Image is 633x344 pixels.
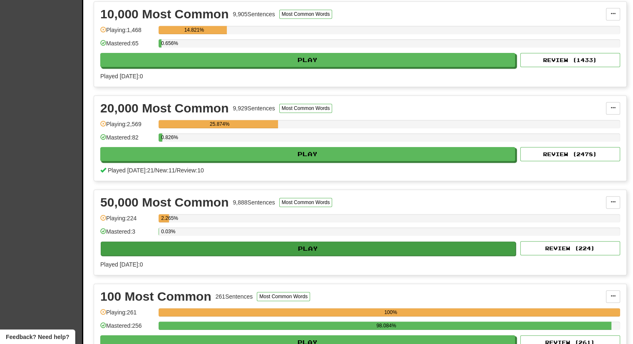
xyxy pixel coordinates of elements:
div: Mastered: 256 [100,322,154,335]
span: / [175,167,177,174]
span: / [154,167,155,174]
div: 2.265% [161,214,169,222]
button: Most Common Words [279,10,333,19]
span: Played [DATE]: 21 [108,167,154,174]
button: Most Common Words [257,292,310,301]
div: 9,888 Sentences [233,198,275,207]
button: Review (2478) [520,147,620,161]
button: Most Common Words [279,104,333,113]
button: Play [100,53,515,67]
div: Playing: 1,468 [100,26,154,40]
span: Open feedback widget [6,333,69,341]
div: Playing: 261 [100,308,154,322]
div: 25.874% [161,120,278,128]
div: 0.826% [161,133,162,142]
span: Review: 10 [176,167,204,174]
button: Play [100,147,515,161]
button: Most Common Words [279,198,333,207]
div: Playing: 2,569 [100,120,154,134]
div: 98.084% [161,322,611,330]
div: 100 Most Common [100,290,211,303]
div: 261 Sentences [216,292,253,301]
button: Review (1433) [520,53,620,67]
button: Play [101,242,516,256]
div: 14.821% [161,26,227,34]
span: Played [DATE]: 0 [100,73,143,80]
div: 20,000 Most Common [100,102,228,115]
span: Played [DATE]: 0 [100,261,143,268]
div: 100% [161,308,620,317]
div: Mastered: 65 [100,39,154,53]
div: 9,905 Sentences [233,10,275,18]
div: 9,929 Sentences [233,104,275,112]
button: Review (224) [520,241,620,255]
div: 10,000 Most Common [100,8,228,20]
div: Playing: 224 [100,214,154,228]
div: Mastered: 3 [100,227,154,241]
div: 50,000 Most Common [100,196,228,209]
div: Mastered: 82 [100,133,154,147]
span: New: 11 [155,167,175,174]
